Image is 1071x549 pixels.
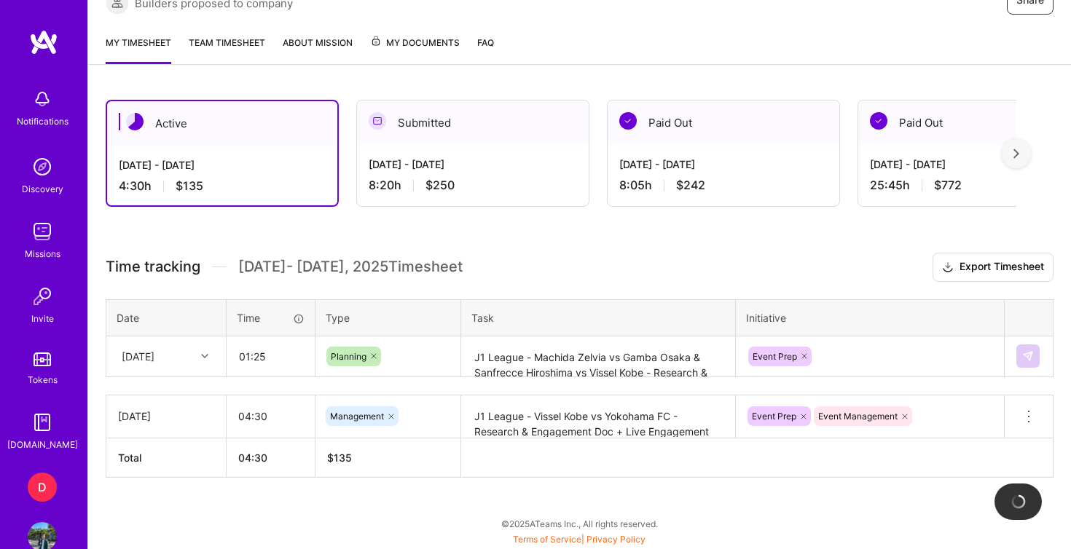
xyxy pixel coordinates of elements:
[461,299,736,336] th: Task
[119,157,326,173] div: [DATE] - [DATE]
[22,181,63,197] div: Discovery
[586,534,646,545] a: Privacy Policy
[28,408,57,437] img: guide book
[31,311,54,326] div: Invite
[189,35,265,64] a: Team timesheet
[17,114,68,129] div: Notifications
[176,178,203,194] span: $135
[1022,350,1034,362] img: Submit
[28,217,57,246] img: teamwork
[1013,149,1019,159] img: right
[315,299,461,336] th: Type
[118,408,214,424] div: [DATE]
[369,178,577,193] div: 8:20 h
[119,178,326,194] div: 4:30 h
[463,397,734,437] textarea: J1 League - Vissel Kobe vs Yokohama FC - Research & Engagement Doc + Live Engagement Manager
[370,35,460,64] a: My Documents
[477,35,494,64] a: FAQ
[126,113,144,130] img: Active
[106,299,227,336] th: Date
[357,100,589,145] div: Submitted
[370,35,460,51] span: My Documents
[227,337,314,376] input: HH:MM
[87,505,1071,542] div: © 2025 ATeams Inc., All rights reserved.
[933,253,1054,282] button: Export Timesheet
[1016,344,1041,368] div: null
[7,437,78,452] div: [DOMAIN_NAME]
[369,157,577,172] div: [DATE] - [DATE]
[227,438,315,477] th: 04:30
[608,100,839,145] div: Paid Out
[34,352,51,366] img: tokens
[106,35,171,64] a: My timesheet
[746,310,994,325] div: Initiative
[201,352,208,360] i: icon Chevron
[24,473,60,502] a: D
[752,411,796,422] span: Event Prep
[330,411,384,422] span: Management
[676,178,705,193] span: $242
[29,29,58,55] img: logo
[28,282,57,311] img: Invite
[28,152,57,181] img: discovery
[818,411,898,422] span: Event Management
[513,534,646,545] span: |
[28,473,57,502] div: D
[619,157,828,172] div: [DATE] - [DATE]
[934,178,962,193] span: $772
[106,438,227,477] th: Total
[369,112,386,130] img: Submitted
[1008,492,1027,511] img: loading
[122,349,154,364] div: [DATE]
[238,258,463,276] span: [DATE] - [DATE] , 2025 Timesheet
[619,178,828,193] div: 8:05 h
[28,372,58,387] div: Tokens
[237,310,305,325] div: Time
[619,112,637,130] img: Paid Out
[327,451,352,464] span: $ 135
[106,258,200,276] span: Time tracking
[331,351,366,362] span: Planning
[753,351,797,362] span: Event Prep
[513,534,581,545] a: Terms of Service
[107,101,337,146] div: Active
[942,260,954,275] i: icon Download
[463,338,734,376] textarea: J1 League - Machida Zelvia vs Gamba Osaka & Sanfrecce Hiroshima vs Vissel Kobe - Research & Engag...
[870,112,887,130] img: Paid Out
[227,397,315,435] input: HH:MM
[25,246,60,261] div: Missions
[283,35,353,64] a: About Mission
[28,84,57,114] img: bell
[425,178,455,193] span: $250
